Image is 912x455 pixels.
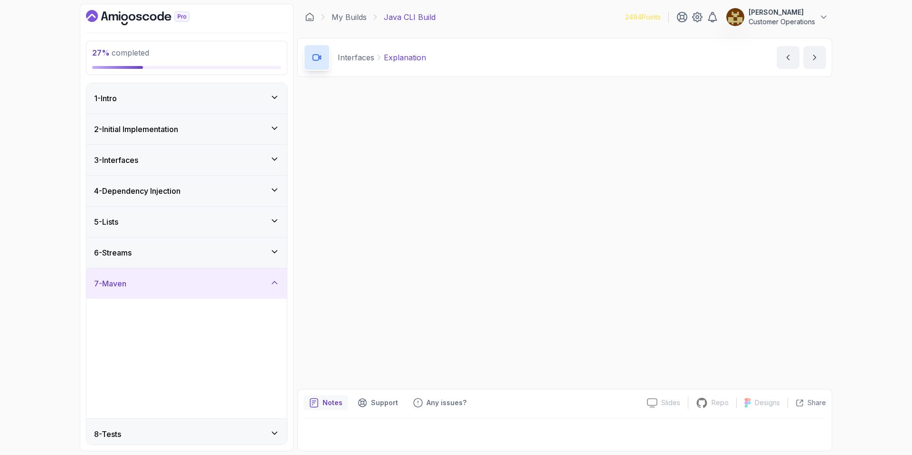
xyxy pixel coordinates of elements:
[712,398,729,408] p: Repo
[92,48,110,57] span: 27 %
[726,8,828,27] button: user profile image[PERSON_NAME]Customer Operations
[94,123,178,135] h3: 2 - Initial Implementation
[86,237,287,268] button: 6-Streams
[371,398,398,408] p: Support
[86,207,287,237] button: 5-Lists
[86,176,287,206] button: 4-Dependency Injection
[94,278,126,289] h3: 7 - Maven
[749,17,815,27] p: Customer Operations
[94,93,117,104] h3: 1 - Intro
[408,395,472,410] button: Feedback button
[94,428,121,440] h3: 8 - Tests
[807,398,826,408] p: Share
[86,10,211,25] a: Dashboard
[86,268,287,299] button: 7-Maven
[92,48,149,57] span: completed
[661,398,680,408] p: Slides
[86,114,287,144] button: 2-Initial Implementation
[625,12,661,22] p: 2494 Points
[749,8,815,17] p: [PERSON_NAME]
[777,46,799,69] button: previous content
[726,8,744,26] img: user profile image
[755,398,780,408] p: Designs
[323,398,342,408] p: Notes
[427,398,466,408] p: Any issues?
[305,12,314,22] a: Dashboard
[332,11,367,23] a: My Builds
[352,395,404,410] button: Support button
[86,419,287,449] button: 8-Tests
[384,52,426,63] p: Explanation
[86,145,287,175] button: 3-Interfaces
[304,395,348,410] button: notes button
[86,83,287,114] button: 1-Intro
[338,52,374,63] p: Interfaces
[94,185,180,197] h3: 4 - Dependency Injection
[803,46,826,69] button: next content
[94,154,138,166] h3: 3 - Interfaces
[384,11,436,23] p: Java CLI Build
[94,216,118,227] h3: 5 - Lists
[788,398,826,408] button: Share
[94,247,132,258] h3: 6 - Streams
